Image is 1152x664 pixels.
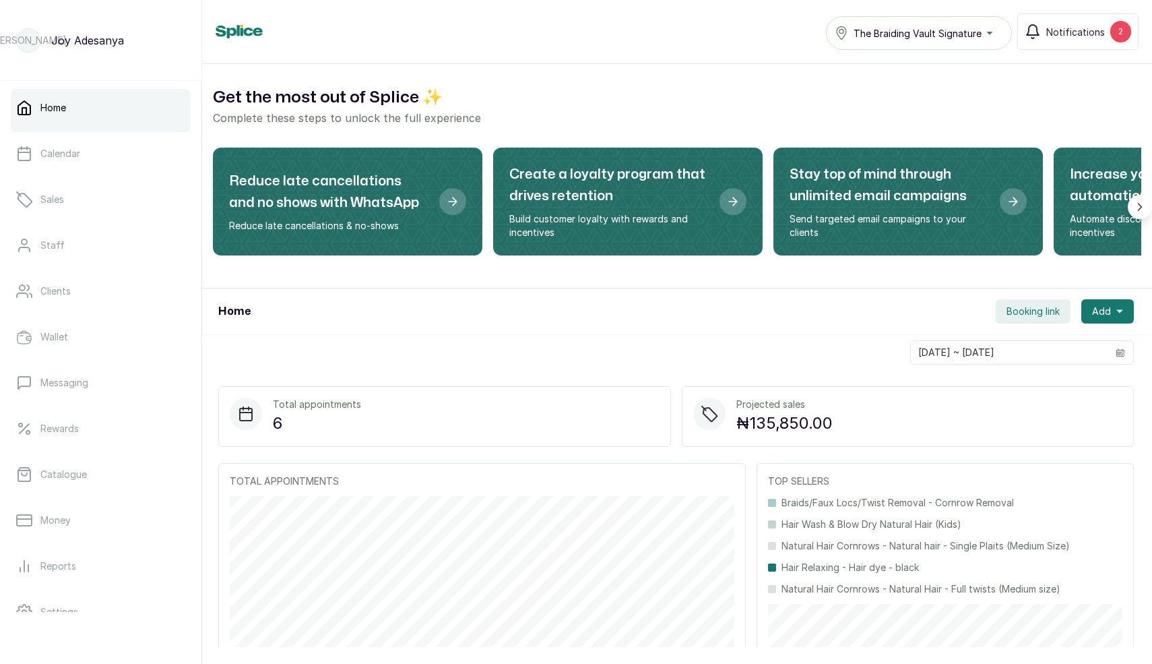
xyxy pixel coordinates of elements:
[40,101,66,115] p: Home
[11,593,191,631] a: Settings
[51,32,124,49] p: Joy Adesanya
[1017,13,1139,50] button: Notifications2
[11,89,191,127] a: Home
[40,468,87,481] p: Catalogue
[781,539,1070,553] p: Natural Hair Cornrows - Natural hair - Single Plaits (Medium Size)
[996,299,1070,324] button: Booking link
[790,164,989,207] h2: Stay top of mind through unlimited email campaigns
[11,272,191,310] a: Clients
[768,475,1122,488] p: TOP SELLERS
[40,560,76,573] p: Reports
[11,135,191,173] a: Calendar
[40,330,68,344] p: Wallet
[781,496,1014,510] p: Braids/Faux Locs/Twist Removal - Cornrow Removal
[736,398,833,411] p: Projected sales
[40,376,88,390] p: Messaging
[1116,348,1125,357] svg: calendar
[493,148,763,255] div: Create a loyalty program that drives retention
[230,475,734,488] p: TOTAL APPOINTMENTS
[781,582,1060,596] p: Natural Hair Cornrows - Natural Hair - Full twists (Medium size)
[11,181,191,218] a: Sales
[1081,299,1134,324] button: Add
[40,284,71,298] p: Clients
[40,422,79,435] p: Rewards
[213,148,482,255] div: Reduce late cancellations and no shows with WhatsApp
[1006,305,1060,318] span: Booking link
[736,411,833,435] p: ₦135,850.00
[11,502,191,539] a: Money
[911,341,1108,364] input: Select date
[826,16,1012,50] button: The Braiding Vault Signature
[40,514,71,527] p: Money
[11,364,191,402] a: Messaging
[1046,25,1105,39] span: Notifications
[213,86,1141,110] h2: Get the most out of Splice ✨
[40,239,65,252] p: Staff
[11,410,191,448] a: Rewards
[11,547,191,585] a: Reports
[1092,305,1111,318] span: Add
[40,605,78,619] p: Settings
[509,212,709,239] p: Build customer loyalty with rewards and incentives
[40,193,64,206] p: Sales
[854,26,982,40] span: The Braiding Vault Signature
[11,456,191,493] a: Catalogue
[40,147,80,160] p: Calendar
[781,518,961,531] p: Hair Wash & Blow Dry Natural Hair (Kids)
[229,219,428,233] p: Reduce late cancellations & no-shows
[781,561,919,574] p: Hair Relaxing - Hair dye - black
[773,148,1043,255] div: Stay top of mind through unlimited email campaigns
[273,398,361,411] p: Total appointments
[213,110,1141,126] p: Complete these steps to unlock the full experience
[790,212,989,239] p: Send targeted email campaigns to your clients
[11,318,191,356] a: Wallet
[218,303,251,320] h1: Home
[273,411,361,435] p: 6
[11,227,191,264] a: Staff
[509,164,709,207] h2: Create a loyalty program that drives retention
[1110,21,1131,42] div: 2
[229,171,428,214] h2: Reduce late cancellations and no shows with WhatsApp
